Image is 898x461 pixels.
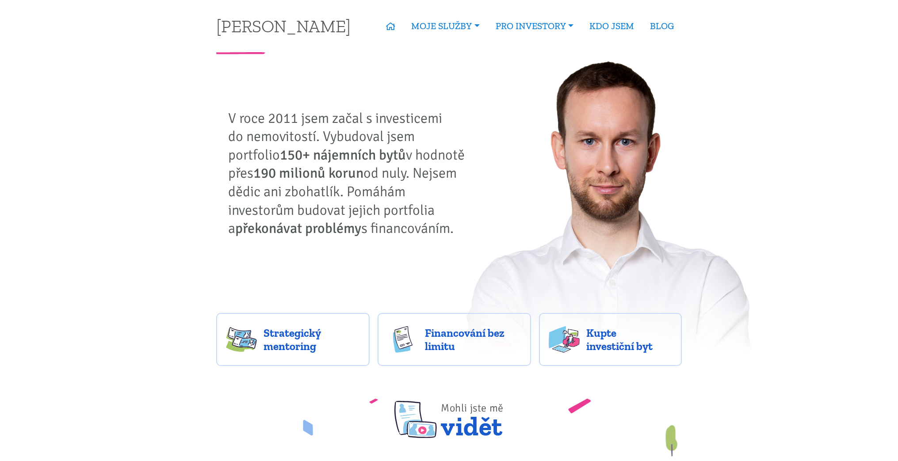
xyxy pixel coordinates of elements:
img: flats [549,326,580,353]
span: Kupte investiční byt [586,326,672,353]
a: Financování bez limitu [378,313,531,366]
strong: 190 milionů korun [253,164,363,182]
a: PRO INVESTORY [488,16,581,36]
span: Strategický mentoring [264,326,360,353]
span: Mohli jste mě [441,401,504,415]
a: Kupte investiční byt [539,313,682,366]
img: finance [387,326,418,353]
a: MOJE SLUŽBY [403,16,487,36]
a: KDO JSEM [581,16,642,36]
strong: překonávat problémy [235,220,361,237]
a: Strategický mentoring [216,313,370,366]
span: Financování bez limitu [425,326,521,353]
img: strategy [226,326,257,353]
span: vidět [441,390,504,438]
a: [PERSON_NAME] [216,17,351,34]
strong: 150+ nájemních bytů [280,146,406,164]
a: BLOG [642,16,682,36]
p: V roce 2011 jsem začal s investicemi do nemovitostí. Vybudoval jsem portfolio v hodnotě přes od n... [228,109,471,238]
